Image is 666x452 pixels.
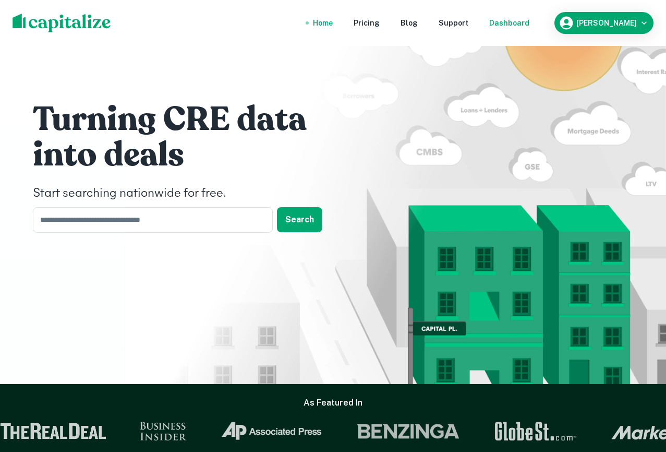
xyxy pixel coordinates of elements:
a: Home [313,17,333,29]
img: capitalize-logo.png [13,14,111,32]
iframe: Chat Widget [614,368,666,419]
button: [PERSON_NAME] [554,12,653,34]
img: GlobeSt [468,422,553,441]
a: Pricing [354,17,380,29]
img: Business Insider [114,422,161,441]
h1: Turning CRE data [33,99,346,140]
h6: [PERSON_NAME] [576,19,637,27]
a: Blog [401,17,418,29]
img: Benzinga [331,422,435,441]
h6: As Featured In [304,397,362,409]
img: Associated Press [195,422,297,441]
a: Dashboard [489,17,529,29]
h1: into deals [33,134,346,176]
a: Support [439,17,468,29]
h4: Start searching nationwide for free. [33,184,346,203]
button: Search [277,207,322,232]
